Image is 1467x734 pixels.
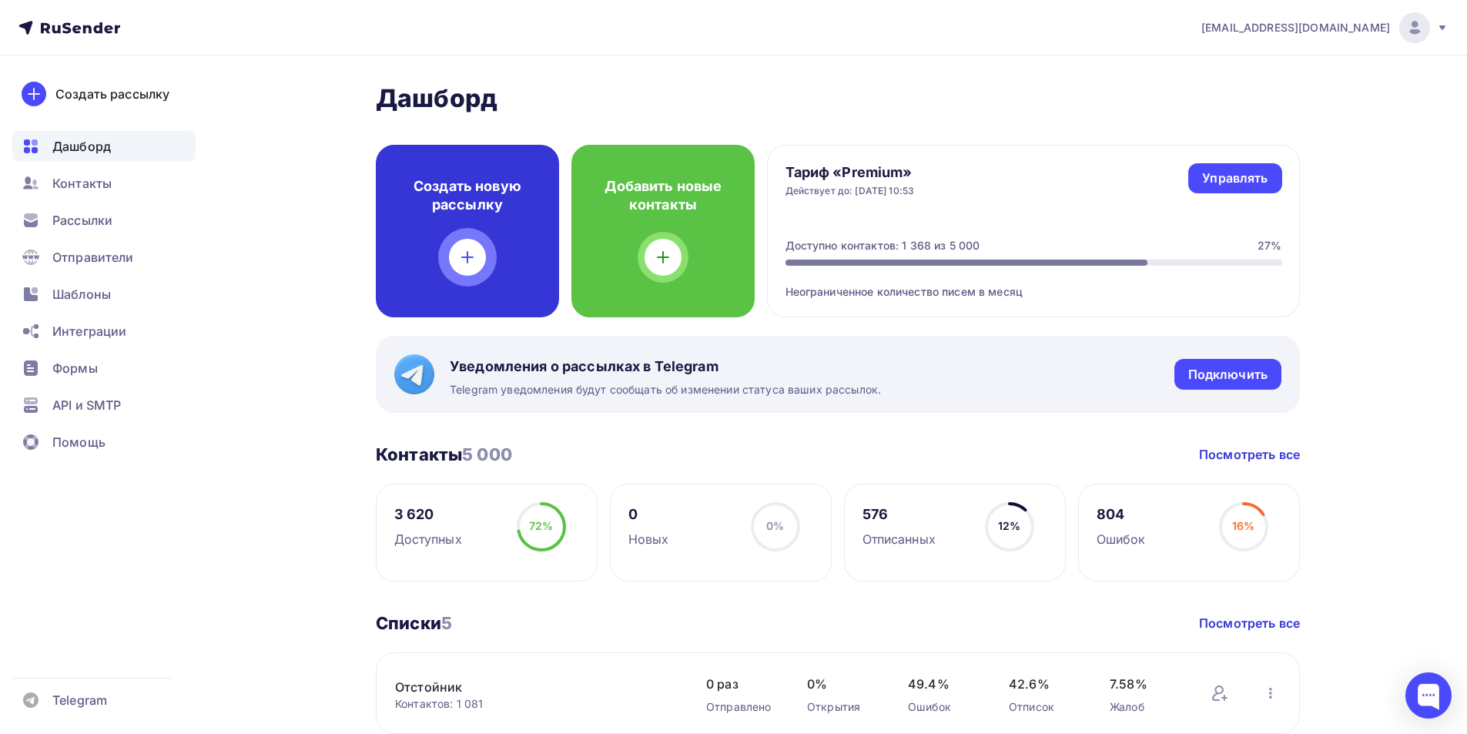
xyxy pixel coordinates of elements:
[628,530,669,548] div: Новых
[1232,519,1254,532] span: 16%
[1201,20,1390,35] span: [EMAIL_ADDRESS][DOMAIN_NAME]
[785,238,980,253] div: Доступно контактов: 1 368 из 5 000
[1110,675,1180,693] span: 7.58%
[1199,614,1300,632] a: Посмотреть все
[1097,530,1146,548] div: Ошибок
[908,699,978,715] div: Ошибок
[908,675,978,693] span: 49.4%
[394,505,462,524] div: 3 620
[52,396,121,414] span: API и SMTP
[52,322,126,340] span: Интеграции
[52,359,98,377] span: Формы
[1110,699,1180,715] div: Жалоб
[706,699,776,715] div: Отправлено
[52,433,106,451] span: Помощь
[400,177,534,214] h4: Создать новую рассылку
[450,382,881,397] span: Telegram уведомления будут сообщать об изменении статуса ваших рассылок.
[596,177,730,214] h4: Добавить новые контакты
[862,505,936,524] div: 576
[376,444,512,465] h3: Контакты
[785,185,915,197] div: Действует до: [DATE] 10:53
[52,174,112,193] span: Контакты
[52,248,134,266] span: Отправители
[998,519,1020,532] span: 12%
[706,675,776,693] span: 0 раз
[1009,675,1079,693] span: 42.6%
[395,696,675,712] div: Контактов: 1 081
[450,357,881,376] span: Уведомления о рассылках в Telegram
[376,83,1300,114] h2: Дашборд
[766,519,784,532] span: 0%
[462,444,512,464] span: 5 000
[441,613,452,633] span: 5
[785,266,1282,300] div: Неограниченное количество писем в месяц
[55,85,169,103] div: Создать рассылку
[628,505,669,524] div: 0
[12,353,196,384] a: Формы
[12,279,196,310] a: Шаблоны
[1009,699,1079,715] div: Отписок
[12,131,196,162] a: Дашборд
[52,691,107,709] span: Telegram
[1097,505,1146,524] div: 804
[52,211,112,230] span: Рассылки
[807,699,877,715] div: Открытия
[1201,12,1449,43] a: [EMAIL_ADDRESS][DOMAIN_NAME]
[1188,366,1268,384] div: Подключить
[394,530,462,548] div: Доступных
[395,678,657,696] a: Отстойник
[1202,169,1268,187] div: Управлять
[529,519,553,532] span: 72%
[807,675,877,693] span: 0%
[376,612,452,634] h3: Списки
[52,137,111,156] span: Дашборд
[862,530,936,548] div: Отписанных
[12,205,196,236] a: Рассылки
[12,168,196,199] a: Контакты
[52,285,111,303] span: Шаблоны
[1258,238,1281,253] div: 27%
[12,242,196,273] a: Отправители
[1199,445,1300,464] a: Посмотреть все
[785,163,915,182] h4: Тариф «Premium»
